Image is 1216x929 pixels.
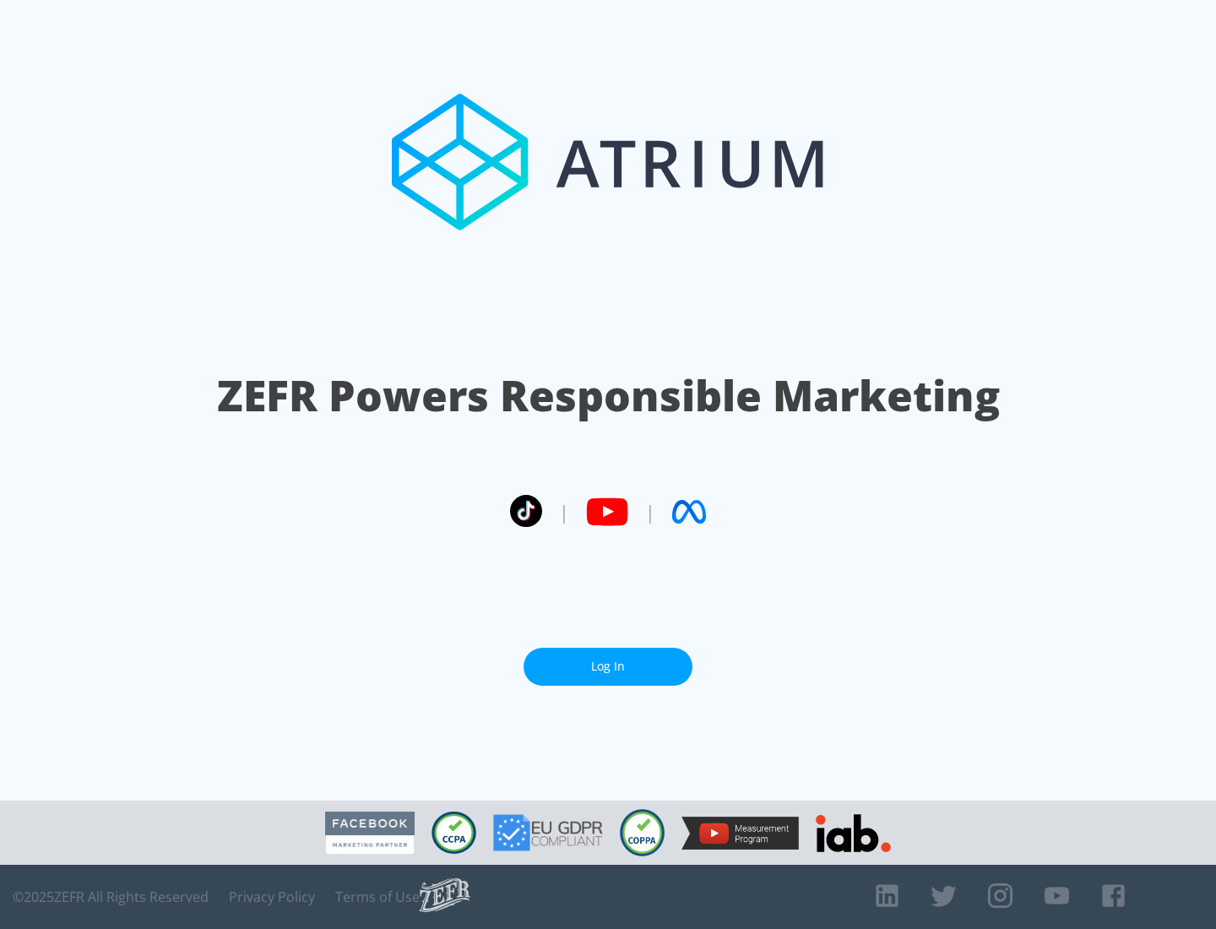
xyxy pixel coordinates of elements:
img: COPPA Compliant [620,809,665,856]
img: YouTube Measurement Program [681,817,799,850]
img: CCPA Compliant [432,812,476,854]
a: Log In [524,648,692,686]
a: Privacy Policy [229,888,315,905]
h1: ZEFR Powers Responsible Marketing [217,367,1000,425]
span: | [559,499,569,524]
img: GDPR Compliant [493,814,603,851]
img: Facebook Marketing Partner [325,812,415,855]
span: | [645,499,655,524]
span: © 2025 ZEFR All Rights Reserved [13,888,209,905]
img: IAB [816,814,891,852]
a: Terms of Use [335,888,420,905]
